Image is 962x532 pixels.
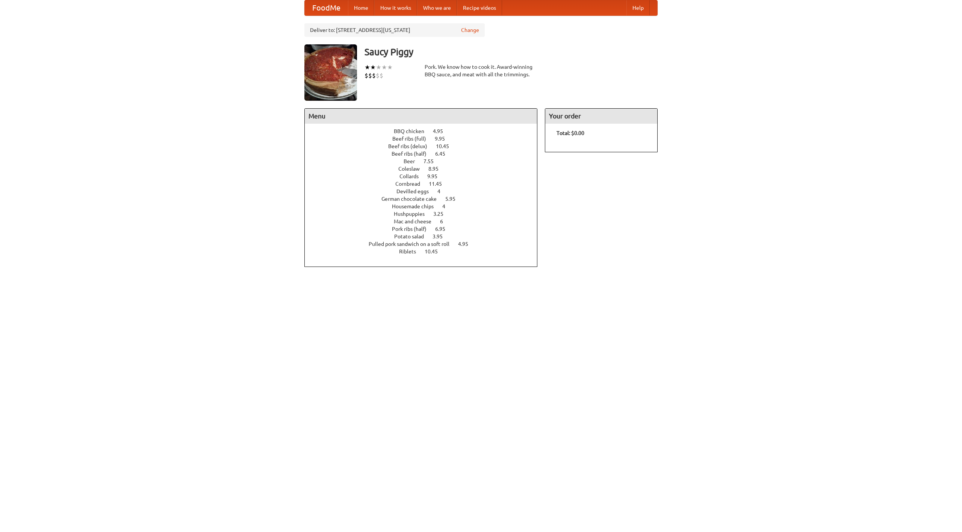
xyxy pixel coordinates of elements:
a: Pork ribs (half) 6.95 [392,226,459,232]
a: Coleslaw 8.95 [398,166,452,172]
span: 10.45 [425,249,445,255]
span: Hushpuppies [394,211,432,217]
li: ★ [387,63,393,71]
span: 3.25 [433,211,451,217]
span: 6.45 [435,151,453,157]
span: 4 [442,203,453,209]
a: Collards 9.95 [399,173,451,179]
span: Beer [404,158,422,164]
a: Potato salad 3.95 [394,233,457,239]
span: Devilled eggs [396,188,436,194]
a: Change [461,26,479,34]
li: ★ [370,63,376,71]
a: Cornbread 11.45 [395,181,456,187]
span: Collards [399,173,426,179]
div: Deliver to: [STREET_ADDRESS][US_STATE] [304,23,485,37]
span: 5.95 [445,196,463,202]
a: Beef ribs (full) 9.95 [392,136,459,142]
a: Housemade chips 4 [392,203,459,209]
a: Hushpuppies 3.25 [394,211,457,217]
a: Mac and cheese 6 [394,218,457,224]
span: 7.55 [424,158,441,164]
li: $ [380,71,383,80]
span: German chocolate cake [381,196,444,202]
a: BBQ chicken 4.95 [394,128,457,134]
span: Housemade chips [392,203,441,209]
span: Beef ribs (full) [392,136,434,142]
li: ★ [376,63,381,71]
span: 10.45 [436,143,457,149]
span: Pulled pork sandwich on a soft roll [369,241,457,247]
a: Beef ribs (half) 6.45 [392,151,459,157]
li: $ [365,71,368,80]
a: FoodMe [305,0,348,15]
span: 9.95 [427,173,445,179]
span: 3.95 [433,233,450,239]
a: Devilled eggs 4 [396,188,454,194]
span: 4.95 [458,241,476,247]
li: ★ [381,63,387,71]
span: Mac and cheese [394,218,439,224]
span: 4.95 [433,128,451,134]
img: angular.jpg [304,44,357,101]
div: Pork. We know how to cook it. Award-winning BBQ sauce, and meat with all the trimmings. [425,63,537,78]
li: $ [368,71,372,80]
a: How it works [374,0,417,15]
a: Riblets 10.45 [399,249,452,255]
li: ★ [365,63,370,71]
a: German chocolate cake 5.95 [381,196,469,202]
h3: Saucy Piggy [365,44,658,59]
b: Total: $0.00 [557,130,584,136]
span: 4 [437,188,448,194]
span: 9.95 [435,136,452,142]
a: Recipe videos [457,0,502,15]
a: Pulled pork sandwich on a soft roll 4.95 [369,241,482,247]
li: $ [372,71,376,80]
span: 6.95 [435,226,453,232]
span: 6 [440,218,451,224]
span: Beef ribs (delux) [388,143,435,149]
h4: Your order [545,109,657,124]
span: Coleslaw [398,166,427,172]
h4: Menu [305,109,537,124]
a: Help [626,0,650,15]
span: Pork ribs (half) [392,226,434,232]
span: Cornbread [395,181,428,187]
a: Who we are [417,0,457,15]
span: Riblets [399,249,424,255]
span: 8.95 [428,166,446,172]
span: 11.45 [429,181,449,187]
span: Potato salad [394,233,431,239]
li: $ [376,71,380,80]
a: Beer 7.55 [404,158,448,164]
span: Beef ribs (half) [392,151,434,157]
span: BBQ chicken [394,128,432,134]
a: Beef ribs (delux) 10.45 [388,143,463,149]
a: Home [348,0,374,15]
